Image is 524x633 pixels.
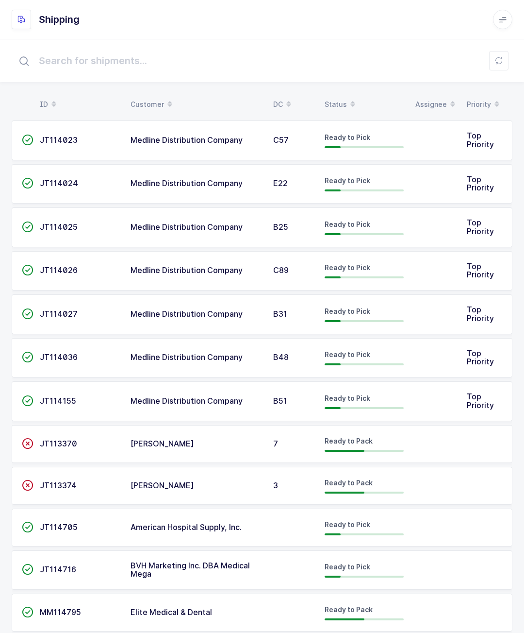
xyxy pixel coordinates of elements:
[40,222,78,232] span: JT114025
[22,178,33,188] span: 
[40,607,81,617] span: MM114795
[325,307,370,315] span: Ready to Pick
[273,178,288,188] span: E22
[273,135,289,145] span: C57
[467,96,503,113] div: Priority
[22,439,33,448] span: 
[325,350,370,359] span: Ready to Pick
[325,520,370,529] span: Ready to Pick
[325,437,373,445] span: Ready to Pack
[467,261,494,280] span: Top Priority
[22,352,33,362] span: 
[40,352,78,362] span: JT114036
[273,439,278,448] span: 7
[273,265,289,275] span: C89
[40,135,78,145] span: JT114023
[131,439,194,448] span: [PERSON_NAME]
[325,394,370,402] span: Ready to Pick
[131,309,243,319] span: Medline Distribution Company
[325,220,370,228] span: Ready to Pick
[40,96,119,113] div: ID
[273,222,288,232] span: B25
[22,309,33,319] span: 
[273,96,313,113] div: DC
[131,480,194,490] span: [PERSON_NAME]
[22,135,33,145] span: 
[131,396,243,406] span: Medline Distribution Company
[273,480,278,490] span: 3
[467,218,494,236] span: Top Priority
[273,352,289,362] span: B48
[40,565,76,574] span: JT114716
[131,265,243,275] span: Medline Distribution Company
[131,178,243,188] span: Medline Distribution Company
[40,309,78,319] span: JT114027
[131,222,243,232] span: Medline Distribution Company
[131,522,242,532] span: American Hospital Supply, Inc.
[22,565,33,574] span: 
[325,133,370,141] span: Ready to Pick
[40,178,78,188] span: JT114024
[325,563,370,571] span: Ready to Pick
[325,96,404,113] div: Status
[22,222,33,232] span: 
[131,607,212,617] span: Elite Medical & Dental
[325,479,373,487] span: Ready to Pack
[325,263,370,272] span: Ready to Pick
[467,392,494,410] span: Top Priority
[39,12,80,27] h1: Shipping
[40,396,76,406] span: JT114155
[40,265,78,275] span: JT114026
[131,96,262,113] div: Customer
[22,522,33,532] span: 
[467,348,494,367] span: Top Priority
[40,439,77,448] span: JT113370
[273,396,287,406] span: B51
[273,309,287,319] span: B31
[22,607,33,617] span: 
[325,176,370,185] span: Ready to Pick
[467,131,494,149] span: Top Priority
[22,265,33,275] span: 
[467,174,494,193] span: Top Priority
[22,480,33,490] span: 
[40,480,77,490] span: JT113374
[22,396,33,406] span: 
[131,135,243,145] span: Medline Distribution Company
[415,96,455,113] div: Assignee
[40,522,78,532] span: JT114705
[12,45,512,76] input: Search for shipments...
[131,561,250,579] span: BVH Marketing Inc. DBA Medical Mega
[131,352,243,362] span: Medline Distribution Company
[467,305,494,323] span: Top Priority
[325,605,373,614] span: Ready to Pack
